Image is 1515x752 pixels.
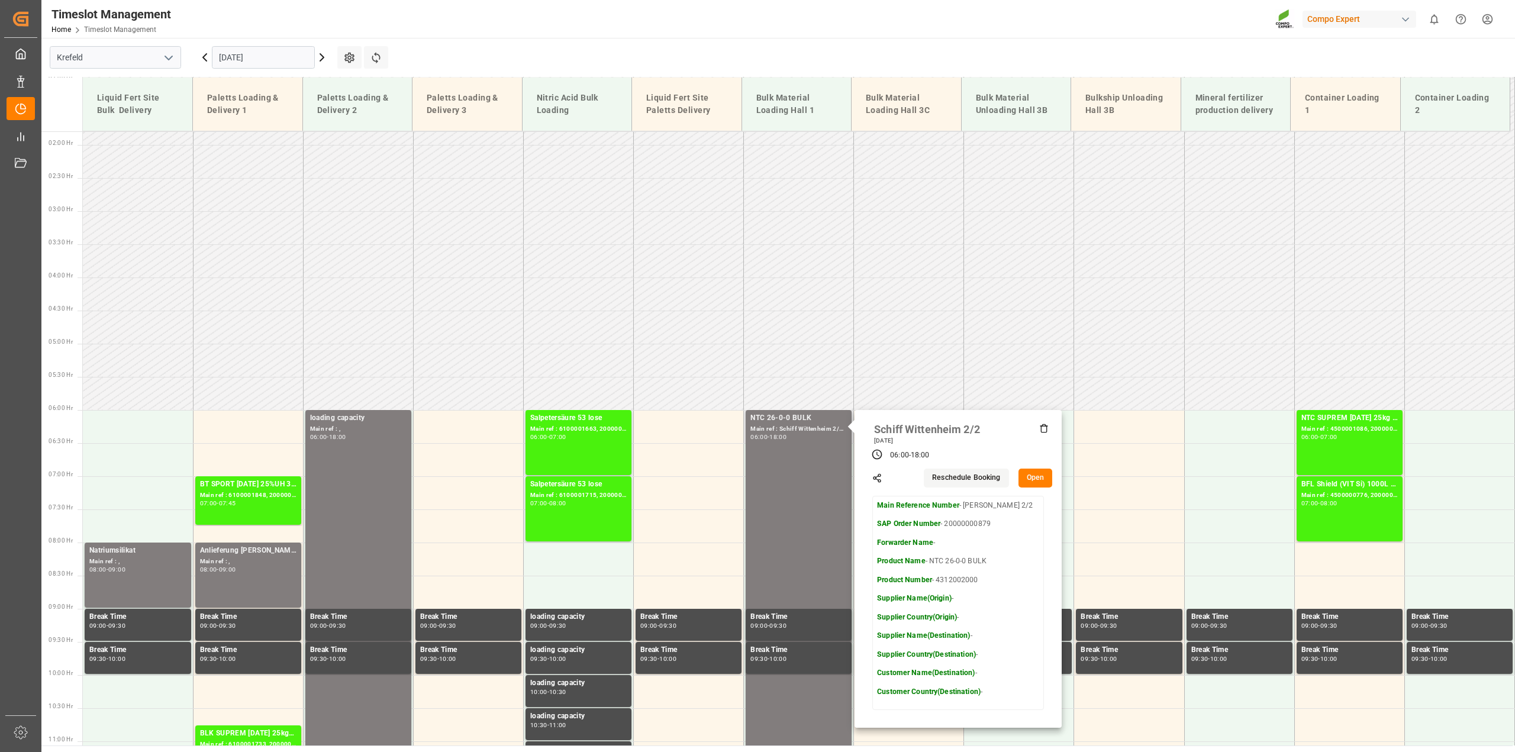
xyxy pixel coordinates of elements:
[1208,623,1210,628] div: -
[890,450,909,461] div: 06:00
[1318,501,1320,506] div: -
[877,501,959,509] strong: Main Reference Number
[108,656,125,661] div: 10:00
[217,623,218,628] div: -
[219,501,236,506] div: 07:45
[49,405,73,411] span: 06:00 Hr
[1301,611,1398,623] div: Break Time
[750,644,847,656] div: Break Time
[212,46,315,69] input: DD.MM.YYYY
[877,557,926,565] strong: Product Name
[1081,656,1098,661] div: 09:30
[200,623,217,628] div: 09:00
[1448,6,1474,33] button: Help Center
[1301,479,1398,490] div: BFL Shield (VIT Si) 1000L IBC TRBFL CEREALS SL 10L (x60) TR (KRE) MTO
[1210,623,1227,628] div: 09:30
[49,603,73,610] span: 09:00 Hr
[329,623,346,628] div: 09:30
[312,87,403,121] div: Paletts Loading & Delivery 2
[1300,87,1391,121] div: Container Loading 1
[1429,623,1430,628] div: -
[219,567,236,572] div: 09:00
[89,644,186,656] div: Break Time
[89,567,107,572] div: 08:00
[769,656,786,661] div: 10:00
[640,644,737,656] div: Break Time
[861,87,952,121] div: Bulk Material Loading Hall 3C
[911,450,930,461] div: 18:00
[217,567,218,572] div: -
[877,519,940,528] strong: SAP Order Number
[107,623,108,628] div: -
[49,338,73,345] span: 05:00 Hr
[219,656,236,661] div: 10:00
[219,623,236,628] div: 09:30
[49,537,73,544] span: 08:00 Hr
[1191,611,1288,623] div: Break Time
[530,722,547,728] div: 10:30
[200,567,217,572] div: 08:00
[437,656,439,661] div: -
[1301,623,1319,628] div: 09:00
[769,434,786,440] div: 18:00
[420,656,437,661] div: 09:30
[877,576,932,584] strong: Product Number
[877,519,1033,530] p: - 20000000879
[327,623,328,628] div: -
[1411,623,1429,628] div: 09:00
[49,140,73,146] span: 02:00 Hr
[327,656,328,661] div: -
[530,501,547,506] div: 07:00
[217,656,218,661] div: -
[310,644,407,656] div: Break Time
[1210,656,1227,661] div: 10:00
[877,650,1033,660] p: -
[530,412,627,424] div: Salpetersäure 53 lose
[924,469,1008,488] button: Reschedule Booking
[1191,644,1288,656] div: Break Time
[51,5,171,23] div: Timeslot Management
[1275,9,1294,30] img: Screenshot%202023-09-29%20at%2010.02.21.png_1712312052.png
[1098,656,1100,661] div: -
[420,611,517,623] div: Break Time
[439,623,456,628] div: 09:30
[1191,656,1208,661] div: 09:30
[530,711,627,722] div: loading capacity
[420,623,437,628] div: 09:00
[49,504,73,511] span: 07:30 Hr
[870,419,984,437] div: Schiff Wittenheim 2/2
[107,567,108,572] div: -
[750,424,847,434] div: Main ref : Schiff Wittenheim 2/2, 20000000879
[1411,644,1508,656] div: Break Time
[1410,87,1501,121] div: Container Loading 2
[877,687,1033,698] p: -
[877,556,1033,567] p: - NTC 26-0-0 BULK
[1081,87,1171,121] div: Bulkship Unloading Hall 3B
[107,656,108,661] div: -
[217,501,218,506] div: -
[310,412,407,424] div: loading capacity
[547,501,549,506] div: -
[89,611,186,623] div: Break Time
[422,87,512,121] div: Paletts Loading & Delivery 3
[530,677,627,689] div: loading capacity
[870,437,1049,445] div: [DATE]
[310,623,327,628] div: 09:00
[877,631,1033,641] p: -
[1301,501,1319,506] div: 07:00
[1320,656,1337,661] div: 10:00
[1430,656,1448,661] div: 10:00
[1301,424,1398,434] div: Main ref : 4500001086, 2000001104
[530,656,547,661] div: 09:30
[659,656,676,661] div: 10:00
[769,623,786,628] div: 09:30
[547,434,549,440] div: -
[530,490,627,501] div: Main ref : 6100001715, 2000001426
[327,434,328,440] div: -
[200,728,296,740] div: BLK SUPREM [DATE] 25kg(x60) ES,IT,PT,SI
[750,434,768,440] div: 06:00
[200,501,217,506] div: 07:00
[909,450,911,461] div: -
[1303,11,1416,28] div: Compo Expert
[1318,623,1320,628] div: -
